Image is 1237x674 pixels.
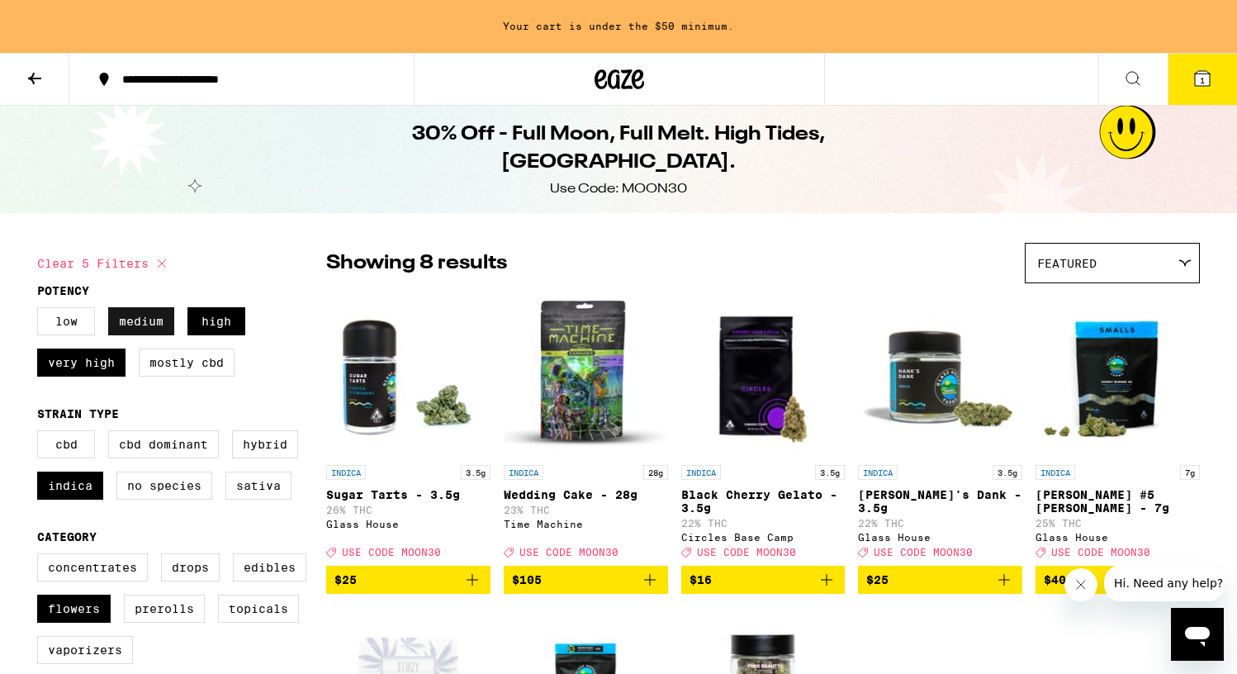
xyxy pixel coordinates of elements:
a: Open page for Hank's Dank - 3.5g from Glass House [858,292,1022,566]
span: $40 [1044,573,1066,586]
p: INDICA [681,465,721,480]
label: Topicals [218,595,299,623]
div: Use Code: MOON30 [550,180,687,198]
p: 25% THC [1036,518,1200,529]
label: Very High [37,349,126,377]
div: Glass House [1036,532,1200,543]
button: 1 [1168,54,1237,105]
span: USE CODE MOON30 [1051,547,1150,558]
a: Open page for Black Cherry Gelato - 3.5g from Circles Base Camp [681,292,846,566]
legend: Strain Type [37,407,119,420]
span: $16 [690,573,712,586]
label: No Species [116,472,212,500]
span: $25 [866,573,889,586]
span: USE CODE MOON30 [342,547,441,558]
iframe: Button to launch messaging window [1171,608,1224,661]
label: Drops [161,553,220,581]
span: USE CODE MOON30 [519,547,618,558]
p: Wedding Cake - 28g [504,488,668,501]
label: Edibles [233,553,306,581]
span: $25 [334,573,357,586]
div: Glass House [326,519,491,529]
p: INDICA [858,465,898,480]
button: Clear 5 filters [37,243,172,284]
img: Glass House - Donny Burger #5 Smalls - 7g [1036,292,1200,457]
legend: Category [37,530,97,543]
p: Black Cherry Gelato - 3.5g [681,488,846,515]
label: Hybrid [232,430,298,458]
a: Open page for Sugar Tarts - 3.5g from Glass House [326,292,491,566]
p: INDICA [326,465,366,480]
img: Glass House - Hank's Dank - 3.5g [858,292,1022,457]
img: Time Machine - Wedding Cake - 28g [504,292,668,457]
label: Concentrates [37,553,148,581]
p: 3.5g [461,465,491,480]
label: High [187,307,245,335]
span: USE CODE MOON30 [697,547,796,558]
p: [PERSON_NAME]'s Dank - 3.5g [858,488,1022,515]
div: Time Machine [504,519,668,529]
p: 3.5g [815,465,845,480]
label: Prerolls [124,595,205,623]
label: Low [37,307,95,335]
button: Add to bag [1036,566,1200,594]
label: CBD [37,430,95,458]
img: Circles Base Camp - Black Cherry Gelato - 3.5g [681,292,846,457]
button: Add to bag [504,566,668,594]
div: Circles Base Camp [681,532,846,543]
button: Add to bag [858,566,1022,594]
p: Sugar Tarts - 3.5g [326,488,491,501]
p: 23% THC [504,505,668,515]
label: Indica [37,472,103,500]
img: Glass House - Sugar Tarts - 3.5g [326,292,491,457]
span: USE CODE MOON30 [874,547,973,558]
p: [PERSON_NAME] #5 [PERSON_NAME] - 7g [1036,488,1200,515]
label: Vaporizers [37,636,133,664]
legend: Potency [37,284,89,297]
button: Add to bag [326,566,491,594]
span: 1 [1200,75,1205,85]
div: Glass House [858,532,1022,543]
label: CBD Dominant [108,430,219,458]
p: Showing 8 results [326,249,507,278]
p: 28g [643,465,668,480]
p: INDICA [504,465,543,480]
p: 22% THC [858,518,1022,529]
button: Add to bag [681,566,846,594]
p: 7g [1180,465,1200,480]
h1: 30% Off - Full Moon, Full Melt. High Tides, [GEOGRAPHIC_DATA]. [318,121,919,177]
label: Medium [108,307,174,335]
label: Mostly CBD [139,349,235,377]
iframe: Message from company [1104,565,1224,601]
span: Featured [1037,257,1097,270]
p: 22% THC [681,518,846,529]
a: Open page for Wedding Cake - 28g from Time Machine [504,292,668,566]
label: Flowers [37,595,111,623]
p: 26% THC [326,505,491,515]
a: Open page for Donny Burger #5 Smalls - 7g from Glass House [1036,292,1200,566]
p: INDICA [1036,465,1075,480]
span: $105 [512,573,542,586]
p: 3.5g [993,465,1022,480]
label: Sativa [225,472,291,500]
iframe: Close message [1064,568,1097,601]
